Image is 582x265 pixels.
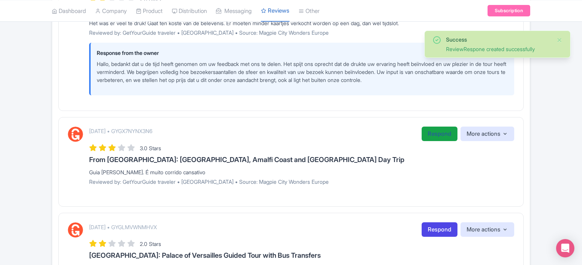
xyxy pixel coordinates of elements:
[68,127,83,142] img: GetYourGuide Logo
[422,222,457,237] a: Respond
[422,127,457,141] a: Respond
[172,0,207,21] a: Distribution
[89,252,514,259] h3: [GEOGRAPHIC_DATA]: Palace of Versailles Guided Tour with Bus Transfers
[460,127,514,141] button: More actions
[89,19,514,27] div: Het was er veel te druk! Gaat ten koste van de belevenis. Er moeten minder kaartjes verkocht word...
[68,222,83,238] img: GetYourGuide Logo
[446,35,550,43] div: Success
[299,0,320,21] a: Other
[89,127,152,135] p: [DATE] • GYGX7NYNX3N6
[216,0,252,21] a: Messaging
[97,49,508,57] p: Response from the owner
[136,0,163,21] a: Product
[556,239,574,257] div: Open Intercom Messenger
[89,29,514,37] p: Reviewed by: GetYourGuide traveler • [GEOGRAPHIC_DATA] • Source: Magpie City Wonders Europe
[89,156,514,164] h3: From [GEOGRAPHIC_DATA]: [GEOGRAPHIC_DATA], Amalfi Coast and [GEOGRAPHIC_DATA] Day Trip
[52,0,86,21] a: Dashboard
[556,35,563,45] button: Close
[95,0,127,21] a: Company
[89,223,157,231] p: [DATE] • GYGLMVWNMHVX
[140,145,161,151] span: 3.0 Stars
[446,45,550,53] div: ReviewRespone created successfully
[97,60,508,84] p: Hallo, bedankt dat u de tijd heeft genomen om uw feedback met ons te delen. Het spijt ons oprecht...
[89,178,514,186] p: Reviewed by: GetYourGuide traveler • [GEOGRAPHIC_DATA] • Source: Magpie City Wonders Europe
[488,5,530,16] a: Subscription
[140,241,161,247] span: 2.0 Stars
[89,168,514,176] div: Guia [PERSON_NAME]. É muito corrido cansativo
[460,222,514,237] button: More actions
